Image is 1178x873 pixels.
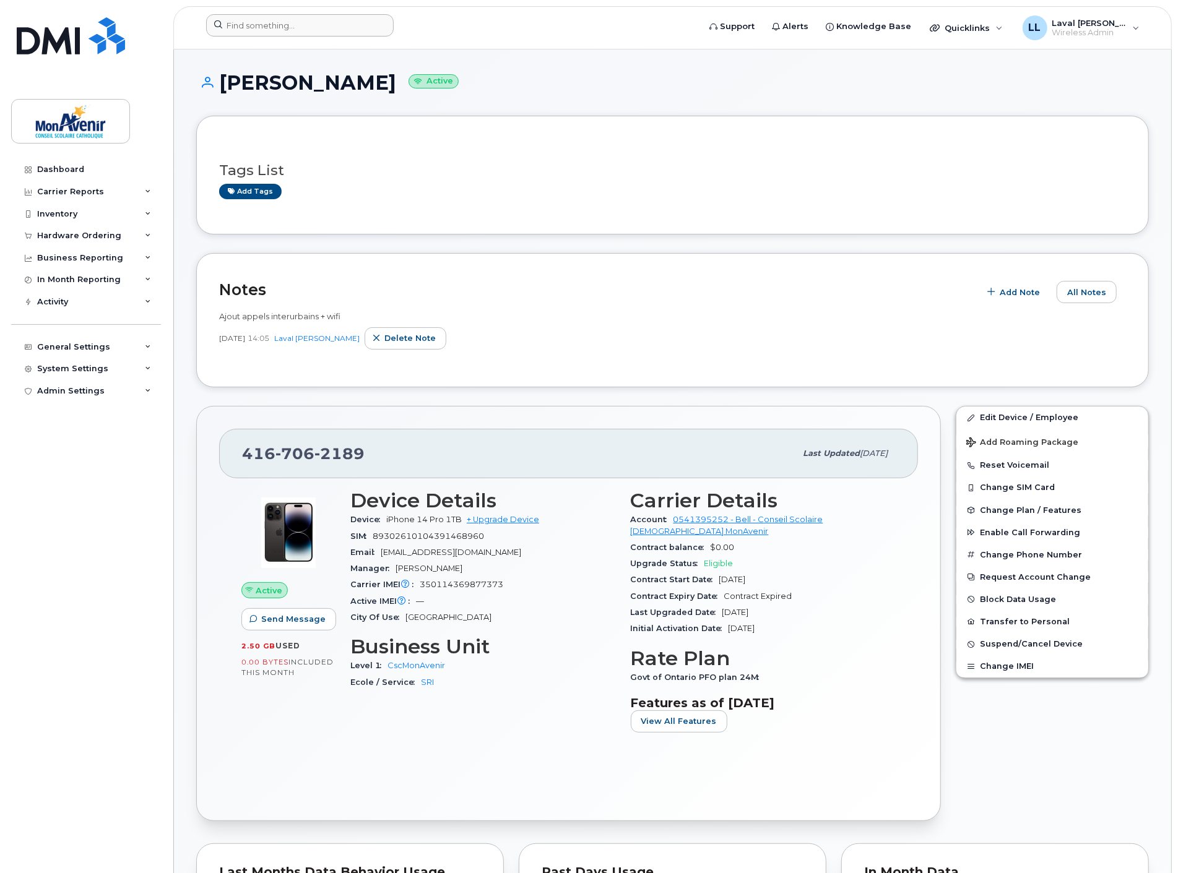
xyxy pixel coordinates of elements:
span: [EMAIL_ADDRESS][DOMAIN_NAME] [381,548,521,557]
button: Suspend/Cancel Device [956,633,1148,655]
button: Enable Call Forwarding [956,522,1148,544]
h2: Notes [219,280,974,299]
span: 350114369877373 [420,580,503,589]
button: Change IMEI [956,655,1148,677]
button: All Notes [1057,281,1117,303]
span: iPhone 14 Pro 1TB [386,515,462,524]
a: SRI [421,677,434,687]
a: 0541395252 - Bell - Conseil Scolaire [DEMOGRAPHIC_DATA] MonAvenir [631,515,823,535]
h3: Rate Plan [631,647,896,669]
span: used [275,641,300,650]
button: Reset Voicemail [956,454,1148,476]
button: Delete note [365,327,446,350]
span: [DATE] [722,608,749,617]
a: CscMonAvenir [388,661,445,670]
a: Add tags [219,184,282,199]
span: [GEOGRAPHIC_DATA] [405,613,492,622]
span: Delete note [384,332,436,344]
button: Add Note [980,281,1050,303]
span: 706 [275,444,314,463]
button: Change SIM Card [956,476,1148,499]
span: Add Roaming Package [966,437,1078,449]
span: $0.00 [711,543,735,552]
span: Active IMEI [350,596,416,606]
span: Ecole / Service [350,677,421,687]
span: [DATE] [719,575,746,584]
span: Carrier IMEI [350,580,420,589]
span: Device [350,515,386,524]
button: Change Phone Number [956,544,1148,566]
a: Laval [PERSON_NAME] [274,333,360,343]
small: Active [409,74,459,88]
span: 89302610104391468960 [373,531,484,541]
span: Enable Call Forwarding [980,528,1080,537]
span: Eligible [704,559,734,568]
h3: Device Details [350,489,616,512]
span: [DATE] [219,333,245,343]
button: View All Features [631,710,727,733]
span: Level 1 [350,661,388,670]
span: Initial Activation Date [631,624,729,633]
h3: Features as of [DATE] [631,695,896,710]
span: — [416,596,424,606]
h3: Tags List [219,163,1126,178]
span: 416 [242,444,365,463]
span: Contract Expired [724,591,792,601]
span: Add Note [1000,286,1040,298]
button: Request Account Change [956,566,1148,588]
span: Email [350,548,381,557]
span: [PERSON_NAME] [396,564,462,573]
span: Send Message [261,613,326,625]
a: + Upgrade Device [467,515,539,524]
span: Last Upgraded Date [631,608,722,617]
span: [DATE] [729,624,755,633]
span: Contract Start Date [631,575,719,584]
span: City Of Use [350,613,405,622]
span: Contract Expiry Date [631,591,724,601]
button: Transfer to Personal [956,611,1148,633]
button: Add Roaming Package [956,429,1148,454]
span: View All Features [641,715,717,727]
a: Edit Device / Employee [956,406,1148,429]
h3: Business Unit [350,635,616,658]
span: Suspend/Cancel Device [980,640,1083,649]
span: Contract balance [631,543,711,552]
span: [DATE] [860,449,888,458]
span: Active [256,585,282,596]
span: 0.00 Bytes [241,658,288,666]
span: SIM [350,531,373,541]
span: 2.50 GB [241,642,275,650]
span: Manager [350,564,396,573]
span: Govt of Ontario PFO plan 24M [631,673,766,682]
button: Change Plan / Features [956,499,1148,522]
span: Change Plan / Features [980,505,1081,515]
span: Ajout appels interurbains + wifi [219,311,340,321]
h3: Carrier Details [631,489,896,512]
span: Last updated [803,449,860,458]
span: All Notes [1067,286,1106,298]
span: Upgrade Status [631,559,704,568]
img: image20231002-3703462-11aim6e.jpeg [251,496,326,570]
button: Send Message [241,608,336,630]
span: 14:05 [248,333,269,343]
span: 2189 [314,444,365,463]
h1: [PERSON_NAME] [196,72,1149,93]
button: Block Data Usage [956,588,1148,611]
span: Account [631,515,673,524]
